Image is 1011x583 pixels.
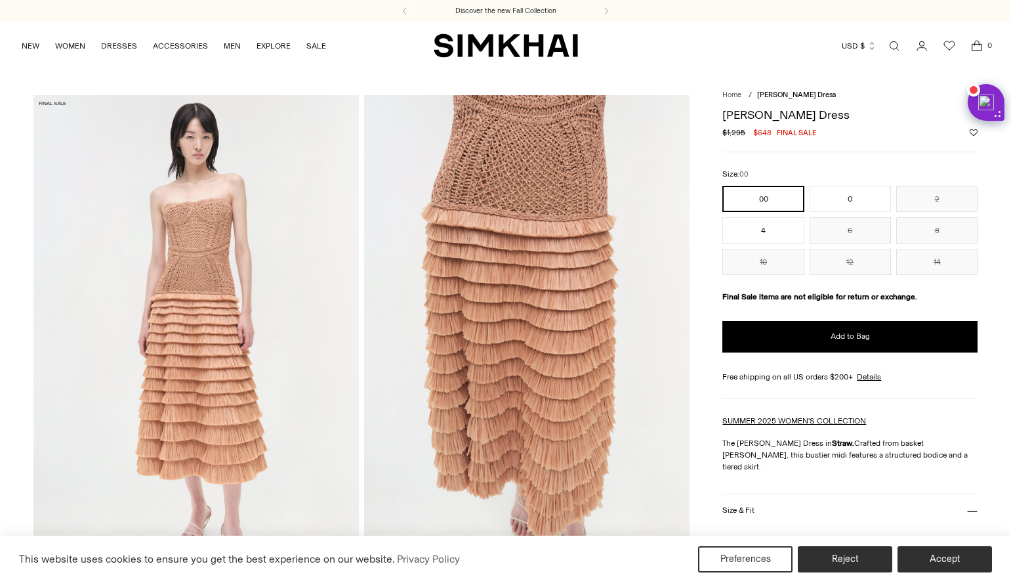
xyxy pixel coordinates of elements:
a: EXPLORE [257,32,291,60]
p: The [PERSON_NAME] Dress in Crafted from basket [PERSON_NAME], this bustier midi features a struct... [722,437,978,473]
div: Free shipping on all US orders $200+ [722,371,978,383]
a: NEW [22,32,39,60]
a: ACCESSORIES [153,32,208,60]
span: This website uses cookies to ensure you get the best experience on our website. [19,553,395,565]
button: 8 [896,217,978,244]
button: Add to Wishlist [970,129,978,137]
a: Privacy Policy (opens in a new tab) [395,550,462,569]
h3: Size & Fit [722,506,754,515]
button: Preferences [698,546,793,572]
a: Discover the new Fall Collection [455,6,556,16]
button: 0 [810,186,891,212]
span: [PERSON_NAME] Dress [757,91,836,99]
a: Go to the account page [909,33,935,59]
s: $1,295 [722,127,745,139]
button: 4 [722,217,804,244]
a: Open search modal [881,33,907,59]
button: 14 [896,249,978,275]
button: 10 [722,249,804,275]
span: 00 [739,170,749,179]
button: 6 [810,217,891,244]
a: DRESSES [101,32,137,60]
div: / [749,90,752,101]
a: Home [722,91,741,99]
a: SIMKHAI [434,33,578,58]
a: WOMEN [55,32,85,60]
button: Add to Bag [722,321,978,353]
span: 0 [983,39,995,51]
button: USD $ [842,32,877,60]
a: SALE [306,32,326,60]
button: Accept [898,546,992,572]
button: Reject [798,546,892,572]
h1: [PERSON_NAME] Dress [722,109,978,121]
a: Wishlist [936,33,962,59]
button: 12 [810,249,891,275]
nav: breadcrumbs [722,90,978,101]
a: Details [857,371,881,383]
a: MEN [224,32,241,60]
a: SUMMER 2025 WOMEN'S COLLECTION [722,416,866,425]
span: Add to Bag [831,331,870,342]
button: 2 [896,186,978,212]
strong: Straw. [832,439,854,448]
span: $648 [753,127,772,139]
a: Open cart modal [964,33,990,59]
label: Size: [722,168,749,181]
button: Size & Fit [722,494,978,528]
strong: Final Sale items are not eligible for return or exchange. [722,292,917,301]
button: 00 [722,186,804,212]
